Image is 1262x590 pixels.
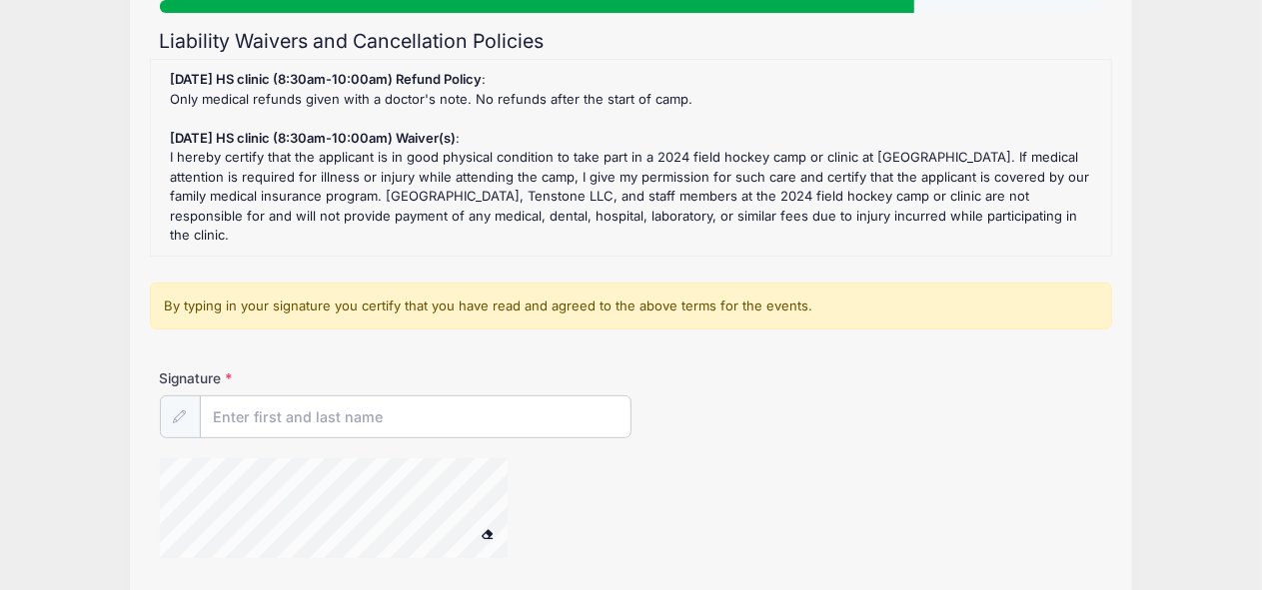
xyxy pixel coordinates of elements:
label: Signature [160,368,396,388]
h2: Liability Waivers and Cancellation Policies [160,30,1103,53]
strong: [DATE] HS clinic (8:30am-10:00am) Waiver(s) [171,130,457,146]
div: By typing in your signature you certify that you have read and agreed to the above terms for the ... [150,283,1113,330]
strong: [DATE] HS clinic (8:30am-10:00am) Refund Policy [171,71,483,87]
div: : Only medical refunds given with a doctor's note. No refunds after the start of camp. : I hereby... [161,70,1102,246]
input: Enter first and last name [200,395,631,438]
